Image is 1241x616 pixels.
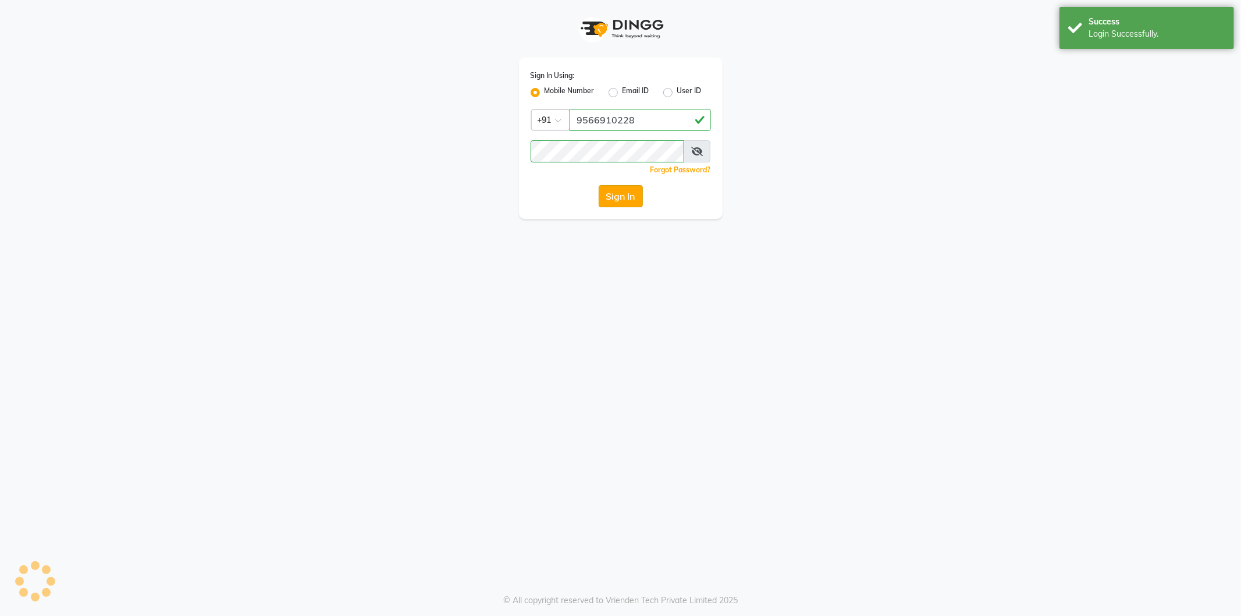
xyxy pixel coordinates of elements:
[599,185,643,207] button: Sign In
[623,86,649,100] label: Email ID
[545,86,595,100] label: Mobile Number
[570,109,711,131] input: Username
[1089,28,1225,40] div: Login Successfully.
[1089,16,1225,28] div: Success
[650,165,711,174] a: Forgot Password?
[531,70,575,81] label: Sign In Using:
[574,12,667,46] img: logo1.svg
[531,140,685,162] input: Username
[677,86,702,100] label: User ID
